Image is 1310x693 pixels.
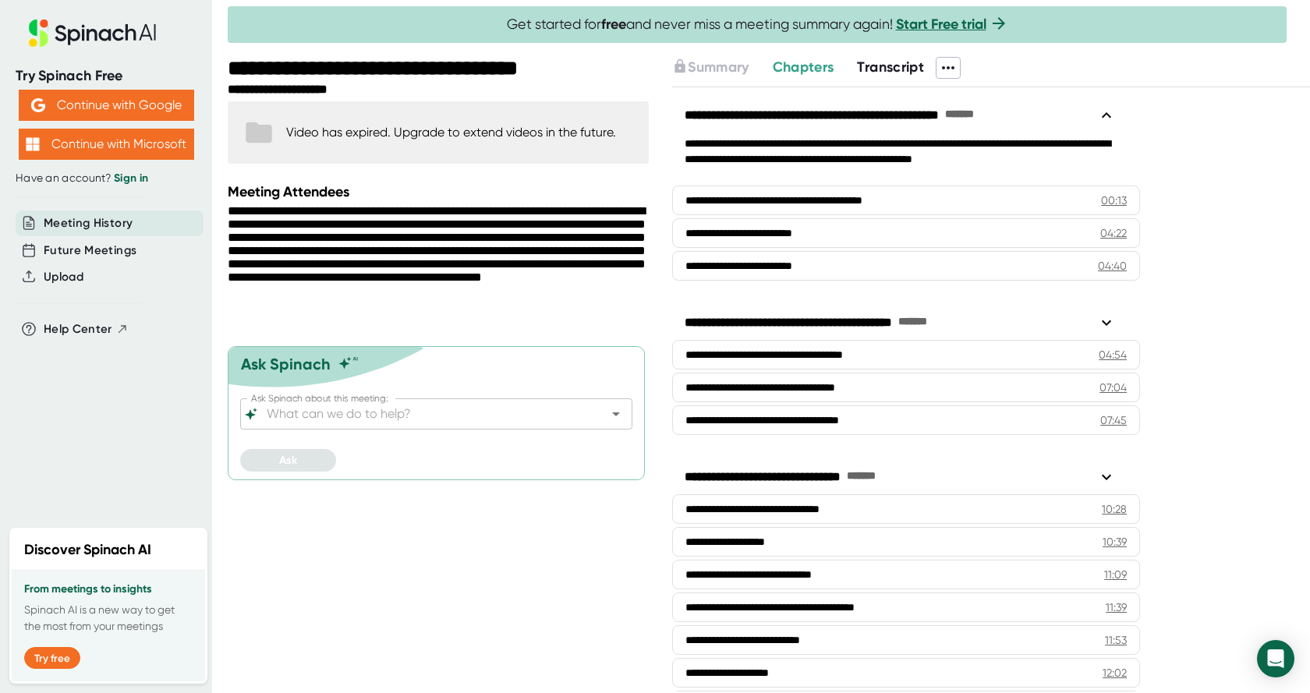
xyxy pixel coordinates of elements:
span: Summary [688,58,749,76]
div: 07:45 [1100,412,1127,428]
input: What can we do to help? [264,403,582,425]
button: Upload [44,268,83,286]
div: Have an account? [16,171,196,186]
span: Get started for and never miss a meeting summary again! [507,16,1008,34]
div: Meeting Attendees [228,183,653,200]
button: Open [605,403,627,425]
div: 11:53 [1105,632,1127,648]
div: Video has expired. Upgrade to extend videos in the future. [286,125,616,140]
div: 11:09 [1104,567,1127,582]
button: Continue with Microsoft [19,129,194,160]
button: Continue with Google [19,90,194,121]
a: Sign in [114,171,148,185]
b: free [601,16,626,33]
button: Summary [672,57,749,78]
div: Ask Spinach [241,355,331,373]
span: Transcript [857,58,924,76]
div: 04:22 [1100,225,1127,241]
p: Spinach AI is a new way to get the most from your meetings [24,602,193,635]
div: Open Intercom Messenger [1257,640,1294,677]
div: 04:54 [1099,347,1127,362]
div: 00:13 [1101,193,1127,208]
div: 07:04 [1099,380,1127,395]
div: 04:40 [1098,258,1127,274]
img: Aehbyd4JwY73AAAAAElFTkSuQmCC [31,98,45,112]
span: Help Center [44,320,112,338]
div: Upgrade to access [672,57,772,79]
button: Meeting History [44,214,133,232]
button: Try free [24,647,80,669]
span: Ask [279,454,297,467]
a: Start Free trial [896,16,986,33]
div: 11:39 [1106,599,1127,615]
button: Future Meetings [44,242,136,260]
button: Help Center [44,320,129,338]
h2: Discover Spinach AI [24,539,151,560]
div: Try Spinach Free [16,67,196,85]
span: Chapters [773,58,834,76]
button: Transcript [857,57,924,78]
button: Chapters [773,57,834,78]
div: 12:02 [1103,665,1127,681]
button: Ask [240,449,336,472]
div: 10:39 [1103,534,1127,550]
div: 10:28 [1102,501,1127,517]
h3: From meetings to insights [24,583,193,596]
